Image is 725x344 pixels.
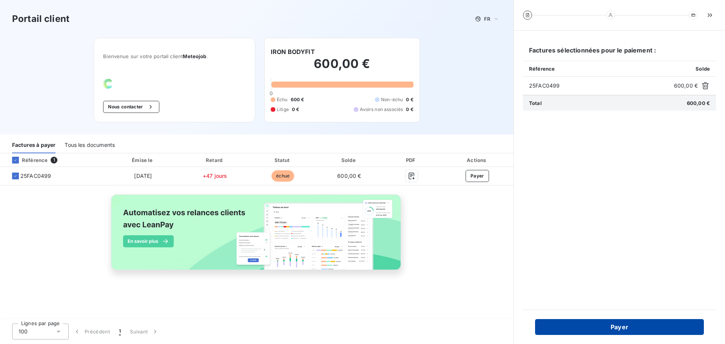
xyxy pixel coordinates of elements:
[251,156,315,164] div: Statut
[12,12,69,26] h3: Portail client
[529,100,542,106] span: Total
[406,106,413,113] span: 0 €
[271,170,294,182] span: échue
[277,96,288,103] span: Échu
[291,96,304,103] span: 600 €
[696,66,710,72] span: Solde
[103,53,246,59] span: Bienvenue sur votre portail client .
[406,96,413,103] span: 0 €
[523,46,716,61] h6: Factures sélectionnées pour le paiement :
[51,157,57,164] span: 1
[12,137,56,153] div: Factures à payer
[114,324,125,339] button: 1
[271,47,315,56] h6: IRON BODYFIT
[65,137,115,153] div: Tous les documents
[337,173,361,179] span: 600,00 €
[381,96,403,103] span: Non-échu
[674,82,698,89] span: 600,00 €
[360,106,403,113] span: Avoirs non associés
[182,156,248,164] div: Retard
[104,190,409,283] img: banner
[125,324,164,339] button: Suivant
[384,156,440,164] div: PDF
[119,328,121,335] span: 1
[103,79,151,89] img: Company logo
[69,324,114,339] button: Précédent
[134,173,152,179] span: [DATE]
[687,100,710,106] span: 600,00 €
[529,82,671,89] span: 25FAC0499
[535,319,704,335] button: Payer
[270,90,273,96] span: 0
[277,106,289,113] span: Litige
[6,157,48,164] div: Référence
[318,156,380,164] div: Solde
[529,66,555,72] span: Référence
[292,106,299,113] span: 0 €
[484,16,490,22] span: FR
[19,328,28,335] span: 100
[103,101,159,113] button: Nous contacter
[20,172,51,180] span: 25FAC0499
[107,156,179,164] div: Émise le
[203,173,227,179] span: +47 jours
[466,170,489,182] button: Payer
[271,56,413,79] h2: 600,00 €
[183,53,206,59] span: Meteojob
[443,156,512,164] div: Actions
